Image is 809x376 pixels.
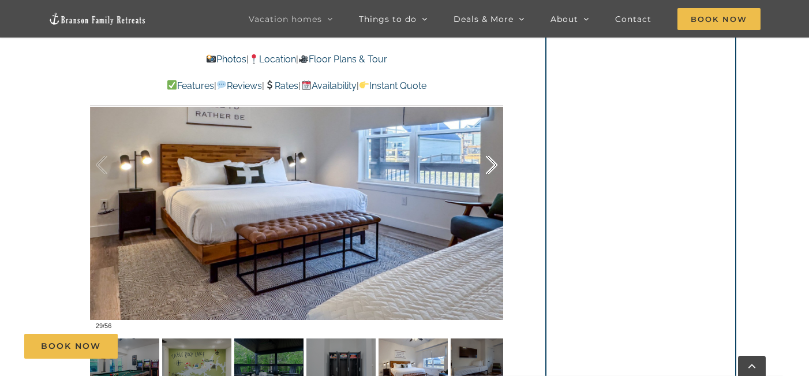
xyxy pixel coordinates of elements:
[359,80,426,91] a: Instant Quote
[249,15,322,23] span: Vacation homes
[24,334,118,359] a: Book Now
[264,80,298,91] a: Rates
[550,15,578,23] span: About
[299,54,308,64] img: 🎥
[167,80,214,91] a: Features
[454,15,514,23] span: Deals & More
[359,15,417,23] span: Things to do
[167,80,177,90] img: ✅
[41,341,101,351] span: Book Now
[249,54,259,64] img: 📍
[298,54,387,65] a: Floor Plans & Tour
[205,54,246,65] a: Photos
[90,79,503,94] p: | | | |
[249,54,296,65] a: Location
[90,52,503,67] p: | |
[301,80,356,91] a: Availability
[48,12,147,25] img: Branson Family Retreats Logo
[217,80,226,90] img: 💬
[265,80,274,90] img: 💲
[677,8,761,30] span: Book Now
[207,54,216,64] img: 📸
[302,80,311,90] img: 📆
[359,80,369,90] img: 👉
[615,15,651,23] span: Contact
[216,80,262,91] a: Reviews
